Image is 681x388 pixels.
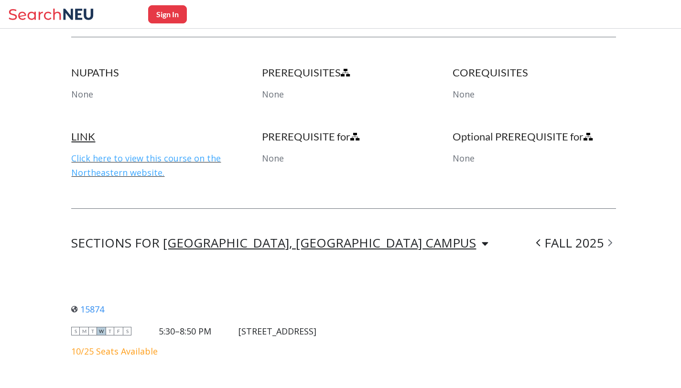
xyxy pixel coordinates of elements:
[4,4,140,12] div: Outline
[71,152,221,178] a: Click here to view this course on the Northeastern website.
[262,88,284,100] span: None
[71,88,93,100] span: None
[148,5,187,23] button: Sign In
[106,327,114,335] span: T
[262,130,425,143] h4: PREREQUISITE for
[238,326,316,336] div: [STREET_ADDRESS]
[71,346,316,356] div: 10/25 Seats Available
[4,58,33,66] label: Font Size
[453,152,475,164] span: None
[262,66,425,79] h4: PREREQUISITES
[71,237,488,249] div: SECTIONS FOR
[123,327,131,335] span: S
[88,327,97,335] span: T
[453,66,616,79] h4: COREQUISITES
[14,12,52,21] a: Back to Top
[80,327,88,335] span: M
[71,130,235,143] h4: LINK
[453,88,475,100] span: None
[163,237,476,248] div: [GEOGRAPHIC_DATA], [GEOGRAPHIC_DATA] CAMPUS
[71,327,80,335] span: S
[262,152,284,164] span: None
[4,30,140,41] h3: Style
[114,327,123,335] span: F
[532,237,616,249] div: FALL 2025
[11,66,27,75] span: 16 px
[97,327,106,335] span: W
[453,130,616,143] h4: Optional PREREQUISITE for
[71,303,104,315] a: 15874
[71,66,235,79] h4: NUPATHS
[159,326,211,336] div: 5:30–8:50 PM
